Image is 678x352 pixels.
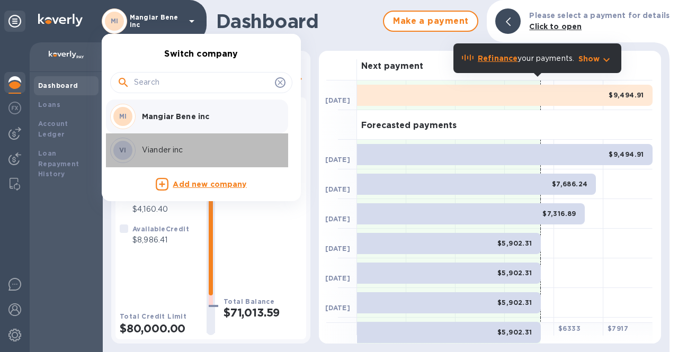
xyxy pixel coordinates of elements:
b: VI [119,146,127,154]
p: Add new company [173,179,246,191]
input: Search [134,75,271,91]
p: Viander inc [142,145,275,156]
p: Mangiar Bene inc [142,111,275,122]
b: MI [119,112,127,120]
